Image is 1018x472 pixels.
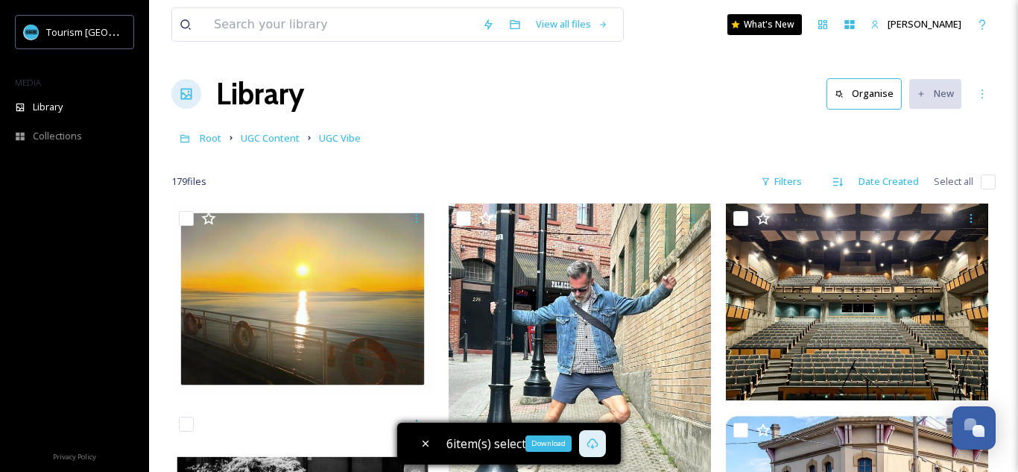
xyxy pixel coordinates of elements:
[826,78,909,109] a: Organise
[528,10,616,39] a: View all files
[446,435,542,452] span: 6 item(s) selected.
[319,131,361,145] span: UGC Vibe
[46,25,180,39] span: Tourism [GEOGRAPHIC_DATA]
[15,77,41,88] span: MEDIA
[200,131,221,145] span: Root
[216,72,304,116] a: Library
[753,167,809,196] div: Filters
[33,129,82,143] span: Collections
[934,174,973,189] span: Select all
[952,406,996,450] button: Open Chat
[241,129,300,147] a: UGC Content
[727,14,802,35] a: What's New
[171,204,434,394] img: 5a140772-bc19-f1c8-d02d-70f6e9c10087.jpg
[53,447,96,465] a: Privacy Policy
[863,10,969,39] a: [PERSON_NAME]
[909,79,961,108] button: New
[200,129,221,147] a: Root
[53,452,96,462] span: Privacy Policy
[171,174,206,189] span: 179 file s
[24,25,39,40] img: tourism_nanaimo_logo.jpeg
[206,8,475,41] input: Search your library
[726,204,988,400] img: 73cfe4a3-5c19-04d4-c22b-ac6f46bd4c70.jpg
[241,131,300,145] span: UGC Content
[33,100,63,114] span: Library
[888,17,961,31] span: [PERSON_NAME]
[319,129,361,147] a: UGC Vibe
[525,435,572,452] div: Download
[826,78,902,109] button: Organise
[851,167,926,196] div: Date Created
